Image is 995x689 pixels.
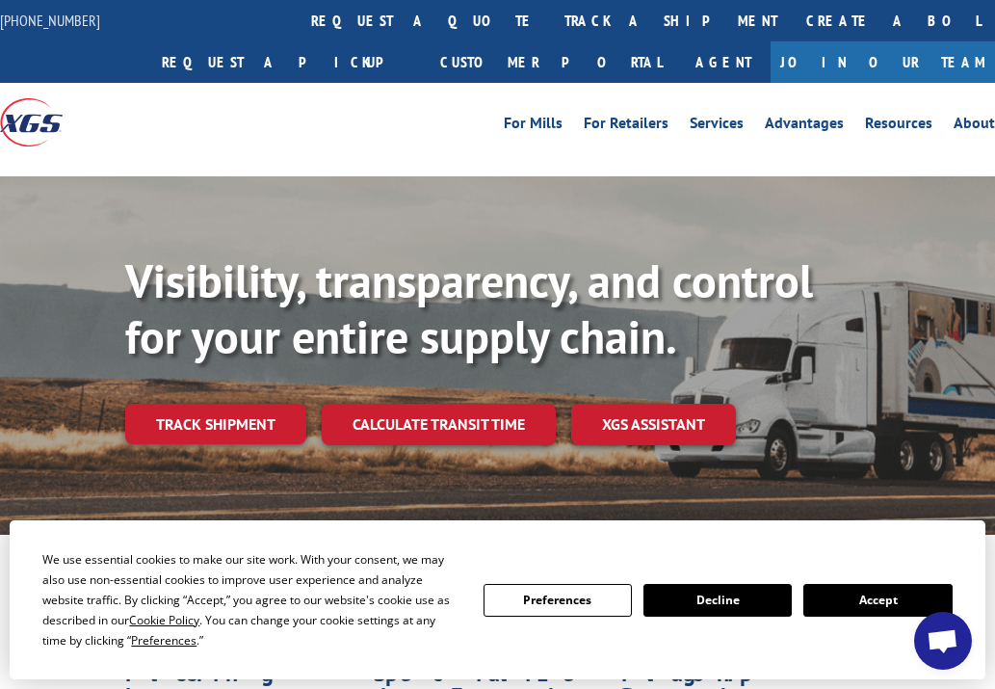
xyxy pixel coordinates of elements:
[643,584,792,617] button: Decline
[426,41,676,83] a: Customer Portal
[865,116,932,137] a: Resources
[42,549,459,650] div: We use essential cookies to make our site work. With your consent, we may also use non-essential ...
[125,251,813,366] b: Visibility, transparency, and control for your entire supply chain.
[571,404,736,445] a: XGS ASSISTANT
[484,584,632,617] button: Preferences
[147,41,426,83] a: Request a pickup
[322,404,556,445] a: Calculate transit time
[504,116,563,137] a: For Mills
[690,116,744,137] a: Services
[10,520,985,679] div: Cookie Consent Prompt
[765,116,844,137] a: Advantages
[954,116,995,137] a: About
[676,41,771,83] a: Agent
[771,41,995,83] a: Join Our Team
[803,584,952,617] button: Accept
[131,632,196,649] span: Preferences
[129,612,199,628] span: Cookie Policy
[914,612,972,670] div: Open chat
[584,116,668,137] a: For Retailers
[125,404,306,444] a: Track shipment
